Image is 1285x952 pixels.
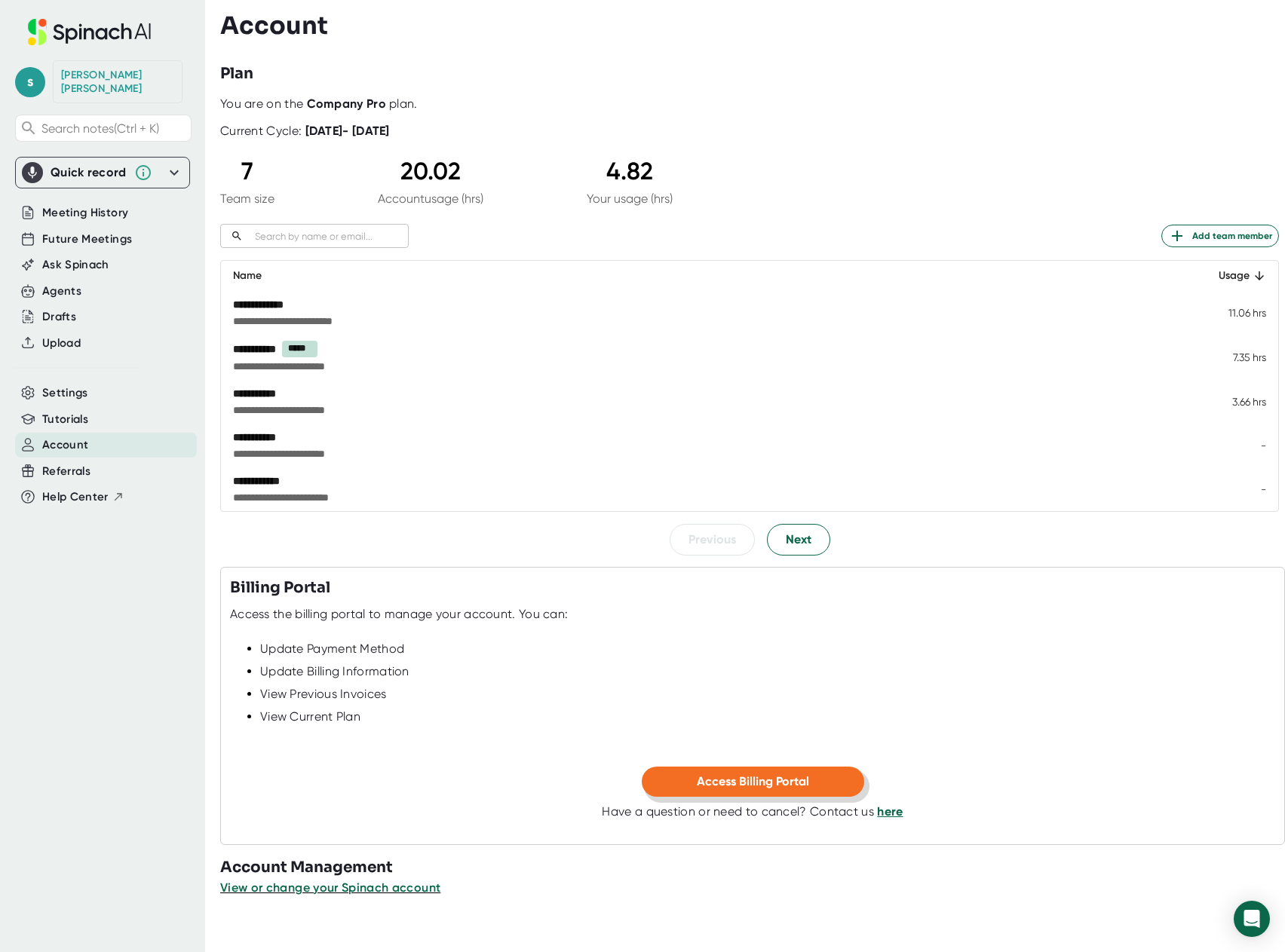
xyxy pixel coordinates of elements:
div: Your usage (hrs) [587,191,673,206]
div: Quick record [22,158,183,188]
div: Quick record [51,165,127,180]
button: Upload [42,335,81,352]
td: - [1181,467,1278,511]
div: Account usage (hrs) [378,191,483,206]
div: Have a question or need to cancel? Contact us [602,804,903,819]
h3: Account [220,11,328,40]
td: - [1181,424,1278,467]
h3: Plan [220,63,253,85]
button: Access Billing Portal [642,767,864,797]
b: Company Pro [307,96,386,111]
div: Scott Moody [61,69,174,95]
button: Previous [670,524,755,556]
td: 11.06 hrs [1181,291,1278,335]
span: View or change your Spinach account [220,880,440,895]
button: Tutorials [42,411,88,428]
td: 3.66 hrs [1181,380,1278,424]
span: Access Billing Portal [697,774,809,788]
b: [DATE] - [DATE] [305,124,390,138]
button: Meeting History [42,204,128,222]
h3: Account Management [220,856,1285,879]
span: Next [786,531,811,549]
span: Add team member [1168,227,1272,245]
div: Open Intercom Messenger [1234,901,1270,937]
div: You are on the plan. [220,96,1279,112]
div: 20.02 [378,157,483,185]
div: View Current Plan [260,709,1275,724]
a: here [877,804,903,819]
span: s [15,67,45,97]
button: Ask Spinach [42,256,109,274]
div: 7 [220,157,274,185]
input: Search by name or email... [249,228,409,245]
button: Next [767,524,830,556]
div: Name [233,267,1169,285]
button: Referrals [42,463,90,480]
div: 4.82 [587,157,673,185]
span: Help Center [42,488,109,506]
div: Update Payment Method [260,641,1275,657]
div: Team size [220,191,274,206]
button: Drafts [42,308,76,326]
button: Help Center [42,488,124,506]
span: Previous [689,531,736,549]
span: Search notes (Ctrl + K) [41,121,159,136]
button: View or change your Spinach account [220,879,440,897]
button: Add team member [1161,225,1279,247]
div: Access the billing portal to manage your account. You can: [230,607,568,622]
button: Future Meetings [42,231,132,248]
div: View Previous Invoices [260,687,1275,702]
div: Update Billing Information [260,664,1275,679]
h3: Billing Portal [230,577,330,599]
td: 7.35 hrs [1181,335,1278,379]
button: Account [42,436,88,454]
div: Usage [1193,267,1266,285]
button: Agents [42,283,81,300]
div: Current Cycle: [220,124,390,139]
button: Settings [42,384,88,402]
